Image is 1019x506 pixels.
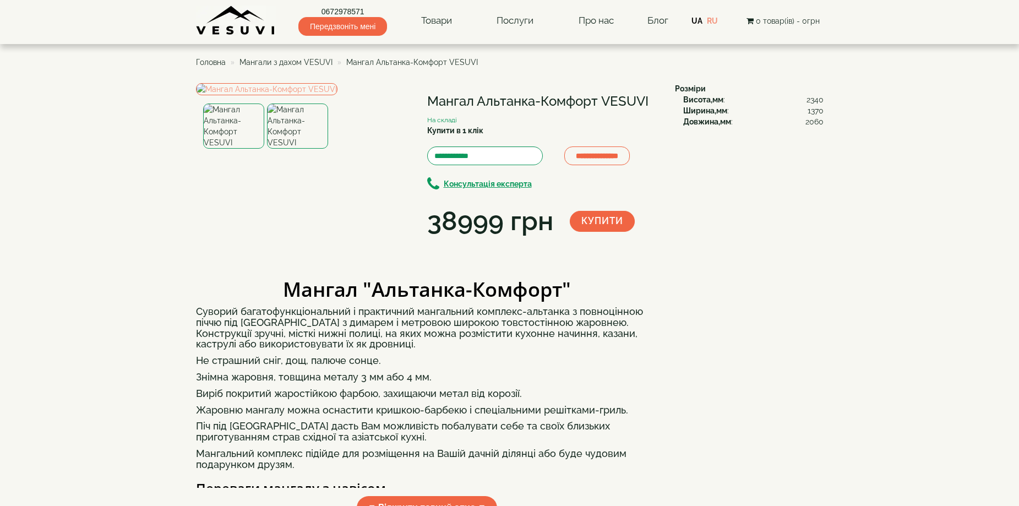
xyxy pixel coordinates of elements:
[298,6,387,17] a: 0672978571
[486,8,544,34] a: Послуги
[808,105,824,116] span: 1370
[683,94,824,105] div: :
[427,125,483,136] label: Купити в 1 клік
[691,17,702,25] a: UA
[807,94,824,105] span: 2340
[196,372,658,383] h4: Знімна жаровня, товщина металу 3 мм або 4 мм.
[683,95,723,104] b: Висота,мм
[196,448,658,470] h4: Мангальний комплекс підійде для розміщення на Вашій дачній ділянці або буде чудовим подарунком др...
[196,355,658,366] h4: Не страшний сніг, дощ, палюче сонце.
[707,17,718,25] a: RU
[196,306,658,350] h4: Суворий багатофункціональний і практичний мангальний комплекс-альтанка з повноцінною піччю під [G...
[239,58,333,67] a: Мангали з дахом VESUVI
[203,104,264,149] img: Мангал Альтанка-Комфорт VESUVI
[283,276,571,303] b: Мангал "Альтанка-Комфорт"
[427,203,553,240] div: 38999 грн
[427,116,457,124] small: На складі
[444,179,532,188] b: Консультація експерта
[196,388,658,399] h4: Виріб покритий жаростійкою фарбою, захищаючи метал від корозії.
[683,105,824,116] div: :
[196,83,337,95] img: Мангал Альтанка-Комфорт VESUVI
[683,116,824,127] div: :
[196,405,658,416] h4: Жаровню мангалу можна оснастити кришкою-барбекю і спеціальними решітками-гриль.
[805,116,824,127] span: 2060
[756,17,820,25] span: 0 товар(ів) - 0грн
[298,17,387,36] span: Передзвоніть мені
[196,6,276,36] img: Завод VESUVI
[570,211,635,232] button: Купити
[427,94,658,108] h1: Мангал Альтанка-Комфорт VESUVI
[267,104,328,149] img: Мангал Альтанка-Комфорт VESUVI
[683,106,727,115] b: Ширина,мм
[196,58,226,67] a: Головна
[568,8,625,34] a: Про нас
[196,479,386,497] b: Переваги мангалу з навісом
[675,84,706,93] b: Розміри
[196,421,658,443] h4: Піч під [GEOGRAPHIC_DATA] дасть Вам можливість побалувати себе та своїх близьких приготуванням ст...
[346,58,478,67] span: Мангал Альтанка-Комфорт VESUVI
[647,15,668,26] a: Блог
[683,117,731,126] b: Довжина,мм
[410,8,463,34] a: Товари
[743,15,823,27] button: 0 товар(ів) - 0грн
